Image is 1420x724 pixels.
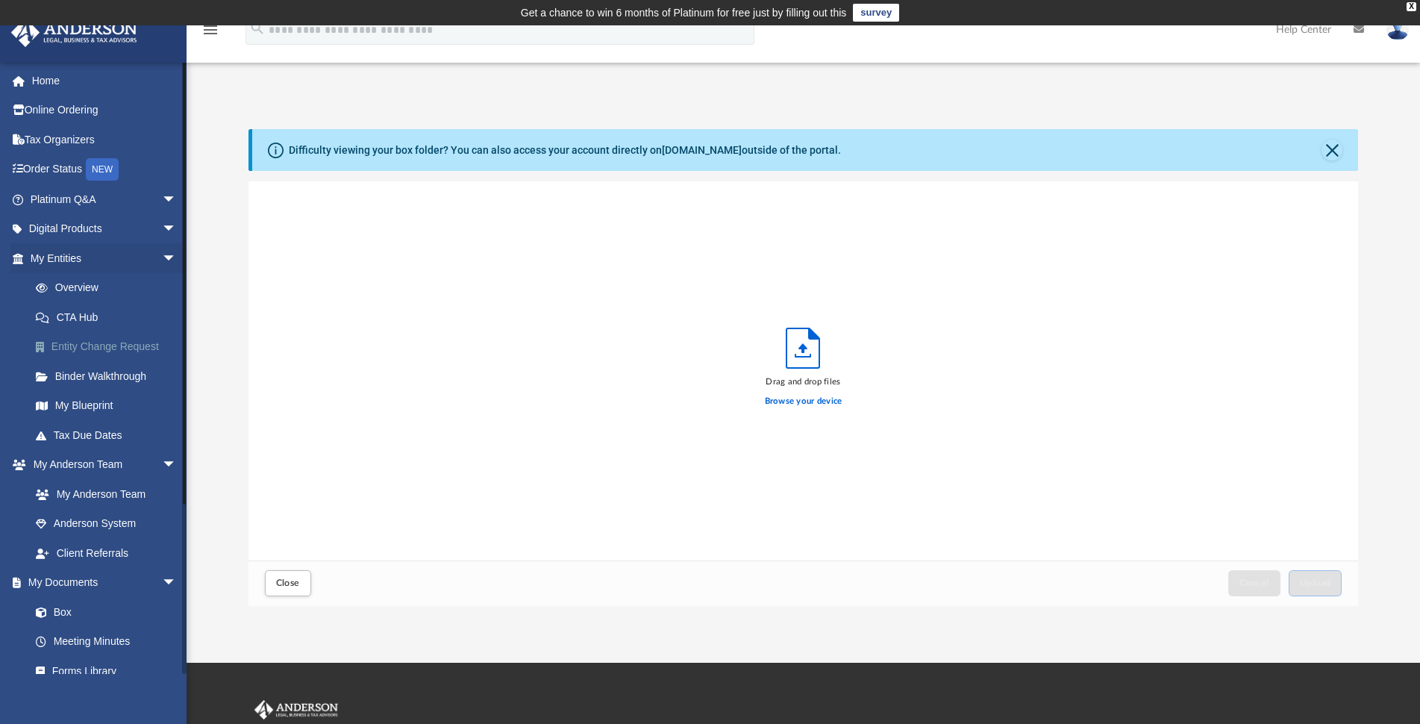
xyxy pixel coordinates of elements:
[162,214,192,245] span: arrow_drop_down
[10,568,192,598] a: My Documentsarrow_drop_down
[10,155,199,185] a: Order StatusNEW
[162,568,192,599] span: arrow_drop_down
[21,538,192,568] a: Client Referrals
[10,66,199,96] a: Home
[10,125,199,155] a: Tax Organizers
[21,273,199,303] a: Overview
[21,420,199,450] a: Tax Due Dates
[21,509,192,539] a: Anderson System
[201,21,219,39] i: menu
[251,700,341,720] img: Anderson Advisors Platinum Portal
[1228,570,1280,596] button: Cancel
[276,578,300,587] span: Close
[10,243,199,273] a: My Entitiesarrow_drop_down
[10,450,192,480] a: My Anderson Teamarrow_drop_down
[521,4,847,22] div: Get a chance to win 6 months of Platinum for free just by filling out this
[1386,19,1409,40] img: User Pic
[10,184,199,214] a: Platinum Q&Aarrow_drop_down
[21,479,184,509] a: My Anderson Team
[265,570,311,596] button: Close
[10,214,199,244] a: Digital Productsarrow_drop_down
[248,181,1359,606] div: Upload
[10,96,199,125] a: Online Ordering
[162,184,192,215] span: arrow_drop_down
[21,391,192,421] a: My Blueprint
[21,656,184,686] a: Forms Library
[21,361,199,391] a: Binder Walkthrough
[249,20,266,37] i: search
[21,627,192,657] a: Meeting Minutes
[21,597,184,627] a: Box
[1322,140,1342,160] button: Close
[162,450,192,481] span: arrow_drop_down
[1300,578,1331,587] span: Upload
[7,18,142,47] img: Anderson Advisors Platinum Portal
[86,158,119,181] div: NEW
[162,243,192,274] span: arrow_drop_down
[201,28,219,39] a: menu
[1239,578,1269,587] span: Cancel
[662,144,742,156] a: [DOMAIN_NAME]
[21,302,199,332] a: CTA Hub
[765,395,842,408] label: Browse your device
[853,4,899,22] a: survey
[1289,570,1342,596] button: Upload
[21,332,199,362] a: Entity Change Request
[289,143,841,158] div: Difficulty viewing your box folder? You can also access your account directly on outside of the p...
[765,375,842,389] div: Drag and drop files
[1407,2,1416,11] div: close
